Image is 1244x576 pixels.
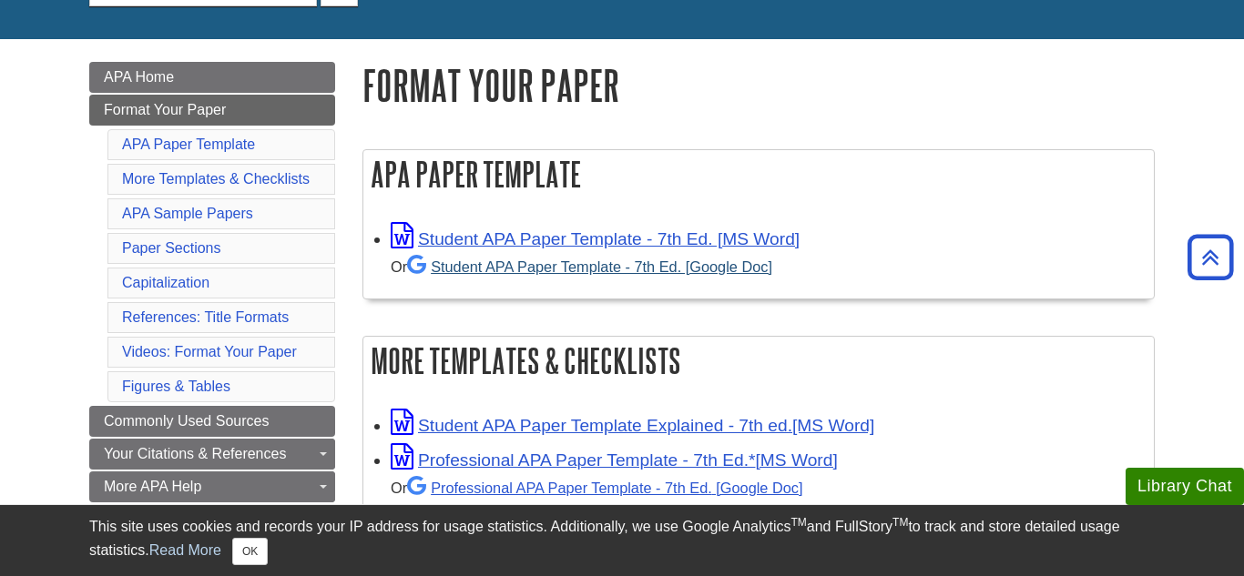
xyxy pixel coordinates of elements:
h1: Format Your Paper [362,62,1155,108]
span: Your Citations & References [104,446,286,461]
a: Figures & Tables [122,379,230,394]
a: More Templates & Checklists [122,171,310,187]
h2: More Templates & Checklists [363,337,1154,385]
a: Read More [149,542,221,558]
a: APA Home [89,62,335,93]
span: More APA Help [104,479,201,494]
h2: APA Paper Template [363,150,1154,198]
a: Link opens in new window [391,416,874,435]
a: Back to Top [1181,245,1239,269]
a: References: Title Formats [122,309,289,325]
a: APA Sample Papers [122,206,253,221]
small: Or [391,258,772,275]
a: Your Citations & References [89,439,335,470]
a: Commonly Used Sources [89,406,335,437]
span: APA Home [104,69,174,85]
a: Link opens in new window [391,450,838,470]
sup: TM [892,516,908,529]
a: Videos: Format Your Paper [122,344,297,359]
a: More APA Help [89,471,335,502]
div: This site uses cookies and records your IP address for usage statistics. Additionally, we use Goo... [89,516,1155,565]
a: Student APA Paper Template - 7th Ed. [Google Doc] [407,258,772,275]
a: Capitalization [122,275,209,290]
div: Guide Page Menu [89,62,335,535]
a: Paper Sections [122,240,221,256]
a: APA Paper Template [122,136,255,152]
a: Professional APA Paper Template - 7th Ed. [407,480,802,496]
small: Or [391,480,802,496]
a: Format Your Paper [89,95,335,126]
button: Library Chat [1126,468,1244,505]
a: Link opens in new window [391,229,800,248]
button: Close [232,538,268,565]
sup: TM [790,516,806,529]
div: *ONLY use if your instructor tells you to [391,474,1145,528]
span: Commonly Used Sources [104,413,269,429]
span: Format Your Paper [104,102,226,117]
